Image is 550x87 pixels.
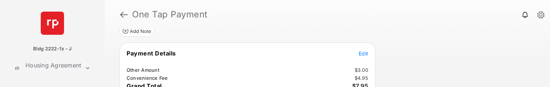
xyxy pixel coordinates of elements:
p: Bldg 2222-1z - J [33,45,72,53]
button: Edit [359,50,368,57]
a: Housing Agreement Options [12,60,82,78]
td: Convenience Fee [126,75,168,81]
button: Add Note [119,25,155,37]
span: Payment Details [127,50,176,57]
td: $3.00 [354,67,368,73]
td: $4.95 [354,75,368,81]
img: svg+xml;base64,PHN2ZyB4bWxucz0iaHR0cDovL3d3dy53My5vcmcvMjAwMC9zdmciIHdpZHRoPSI2NCIgaGVpZ2h0PSI2NC... [41,12,64,35]
strong: One Tap Payment [132,10,208,19]
span: Edit [359,50,368,57]
td: Other Amount [126,67,160,73]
